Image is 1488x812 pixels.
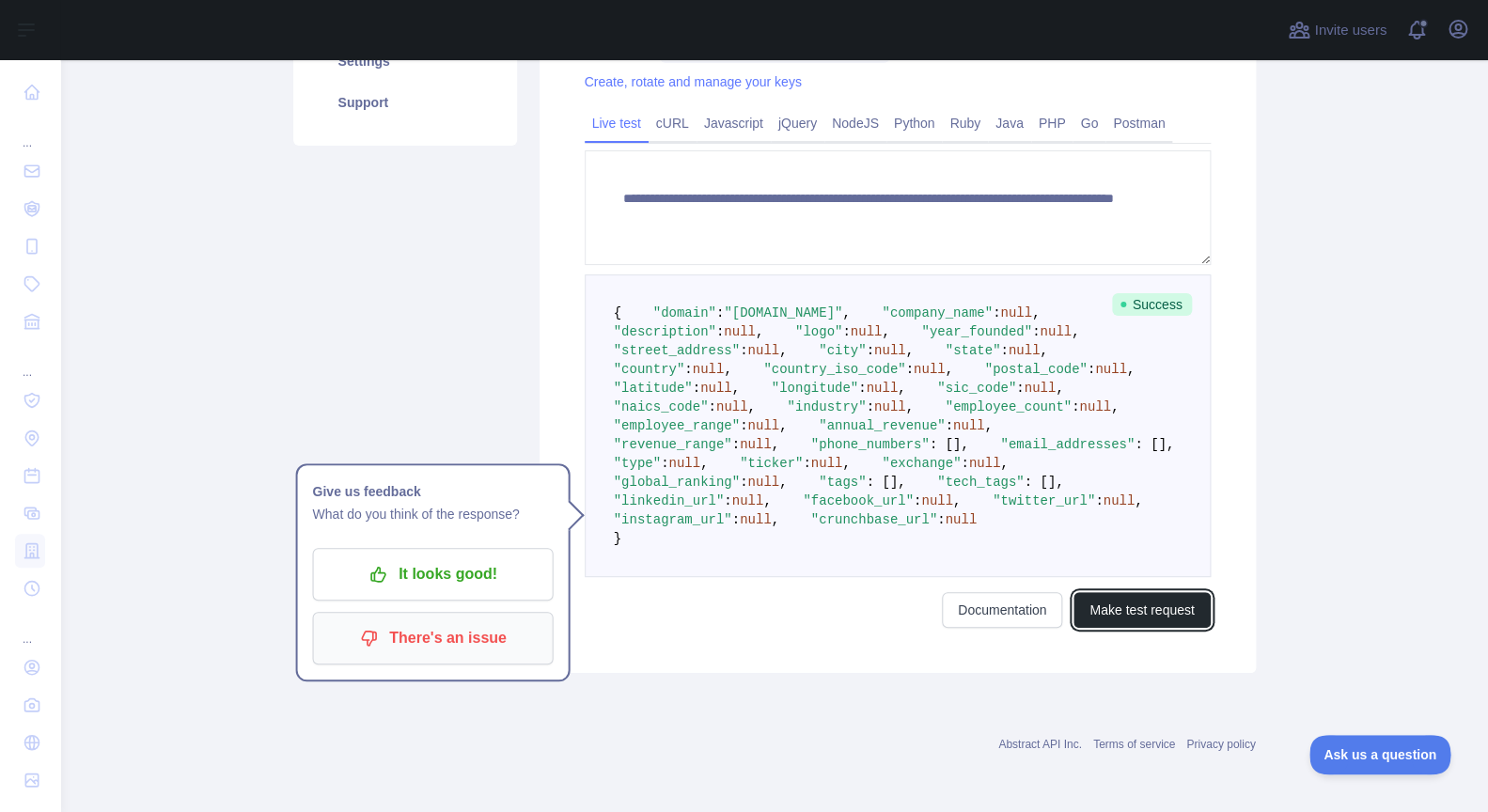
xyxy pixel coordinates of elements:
span: : [1032,324,1040,339]
a: Support [316,82,494,123]
span: null [740,437,772,452]
span: , [779,475,787,490]
span: null [851,324,883,339]
span: "ticker" [740,456,803,471]
span: Success [1112,293,1192,316]
a: Javascript [697,108,771,138]
span: , [1056,381,1063,396]
span: null [866,381,898,396]
span: Invite users [1314,20,1386,41]
a: Create, rotate and manage your keys [585,74,802,89]
span: null [969,456,1001,471]
span: , [953,493,961,508]
h1: Give us feedback [313,480,554,503]
span: : [716,324,724,339]
span: "employee_range" [614,418,740,433]
span: "twitter_url" [993,493,1095,508]
span: } [614,531,621,546]
span: null [724,324,756,339]
a: Postman [1105,108,1172,138]
span: , [772,512,779,527]
span: : [858,381,866,396]
span: "tags" [819,475,866,490]
span: , [756,324,763,339]
span: "[DOMAIN_NAME]" [724,305,842,320]
span: "country_iso_code" [763,362,905,377]
span: , [779,343,787,358]
span: "type" [614,456,661,471]
span: "annual_revenue" [819,418,945,433]
span: null [953,418,985,433]
span: : [1000,343,1008,358]
span: , [1040,343,1047,358]
span: "domain" [653,305,716,320]
span: "employee_count" [945,399,1071,414]
span: , [905,399,913,414]
span: { [614,305,621,320]
span: null [747,343,779,358]
span: : [684,362,692,377]
a: Terms of service [1093,738,1175,751]
span: null [1009,343,1041,358]
span: , [984,418,992,433]
span: , [842,305,850,320]
span: : [993,305,1000,320]
span: , [1072,324,1079,339]
button: Invite users [1284,15,1390,45]
span: : [937,512,945,527]
span: null [945,512,977,527]
div: ... [15,609,45,647]
span: null [668,456,700,471]
span: , [772,437,779,452]
span: "instagram_url" [614,512,732,527]
span: : [724,493,731,508]
span: "industry" [787,399,866,414]
span: : [], [866,475,905,490]
span: : [1088,362,1095,377]
span: : [905,362,913,377]
span: null [874,399,906,414]
span: : [], [930,437,969,452]
span: null [700,381,732,396]
a: PHP [1031,108,1073,138]
span: , [779,418,787,433]
span: , [1135,493,1142,508]
span: "global_ranking" [614,475,740,490]
span: : [693,381,700,396]
span: , [763,493,771,508]
span: : [716,305,724,320]
a: Documentation [942,592,1062,628]
span: : [661,456,668,471]
span: "street_address" [614,343,740,358]
p: What do you think of the response? [313,503,554,525]
span: "country" [614,362,685,377]
span: , [945,362,952,377]
span: , [1000,456,1008,471]
span: : [914,493,921,508]
span: , [898,381,905,396]
div: ... [15,342,45,380]
span: "longitude" [772,381,858,396]
span: : [732,437,740,452]
span: "tech_tags" [937,475,1024,490]
span: null [1095,362,1127,377]
a: Java [988,108,1031,138]
span: null [921,493,953,508]
span: , [1032,305,1040,320]
span: null [914,362,946,377]
span: "linkedin_url" [614,493,725,508]
span: "city" [819,343,866,358]
span: : [945,418,952,433]
a: NodeJS [824,108,886,138]
span: : [740,343,747,358]
span: : [], [1024,475,1063,490]
span: "crunchbase_url" [811,512,937,527]
a: Ruby [942,108,988,138]
span: : [866,343,873,358]
iframe: Toggle Customer Support [1309,735,1450,774]
span: : [740,475,747,490]
span: null [1103,493,1135,508]
span: , [1127,362,1135,377]
span: : [], [1135,437,1174,452]
span: : [732,512,740,527]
